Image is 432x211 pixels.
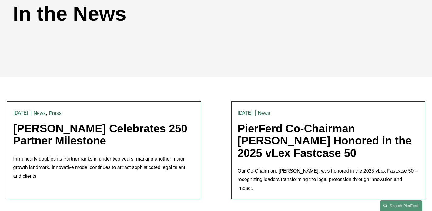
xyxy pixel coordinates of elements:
[238,111,253,115] time: [DATE]
[238,122,412,159] a: PierFerd Co-Chairman [PERSON_NAME] Honored in the 2025 vLex Fastcase 50
[13,155,195,181] p: Firm nearly doubles its Partner ranks in under two years, marking another major growth landmark. ...
[46,109,47,116] span: ,
[34,110,46,116] a: News
[238,167,419,193] p: Our Co-Chairman, [PERSON_NAME], was honored in the 2025 vLex Fastcase 50 – recognizing leaders tr...
[258,110,270,116] a: News
[380,200,422,211] a: Search this site
[13,111,28,115] time: [DATE]
[13,2,318,25] h1: In the News
[13,122,187,147] a: [PERSON_NAME] Celebrates 250 Partner Milestone
[49,110,62,116] a: Press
